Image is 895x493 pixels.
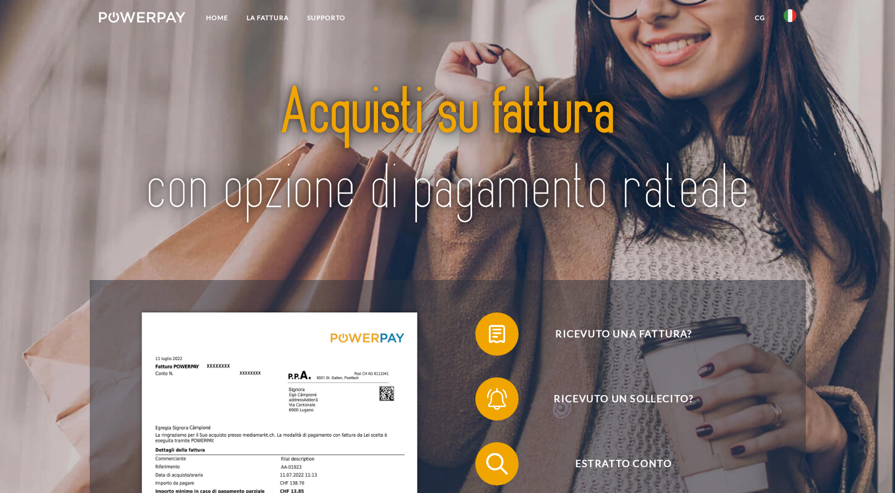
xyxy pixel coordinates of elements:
[491,312,756,356] span: Ricevuto una fattura?
[491,377,756,421] span: Ricevuto un sollecito?
[483,321,511,348] img: qb_bill.svg
[483,385,511,412] img: qb_bell.svg
[475,377,757,421] button: Ricevuto un sollecito?
[475,312,757,356] button: Ricevuto una fattura?
[784,9,797,22] img: it
[491,442,756,485] span: Estratto conto
[99,12,186,23] img: logo-powerpay-white.svg
[483,450,511,477] img: qb_search.svg
[475,442,757,485] button: Estratto conto
[852,450,886,484] iframe: Pulsante per aprire la finestra di messaggistica
[298,8,355,28] a: Supporto
[197,8,237,28] a: Home
[237,8,298,28] a: LA FATTURA
[746,8,774,28] a: CG
[133,49,762,254] img: title-powerpay_it.svg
